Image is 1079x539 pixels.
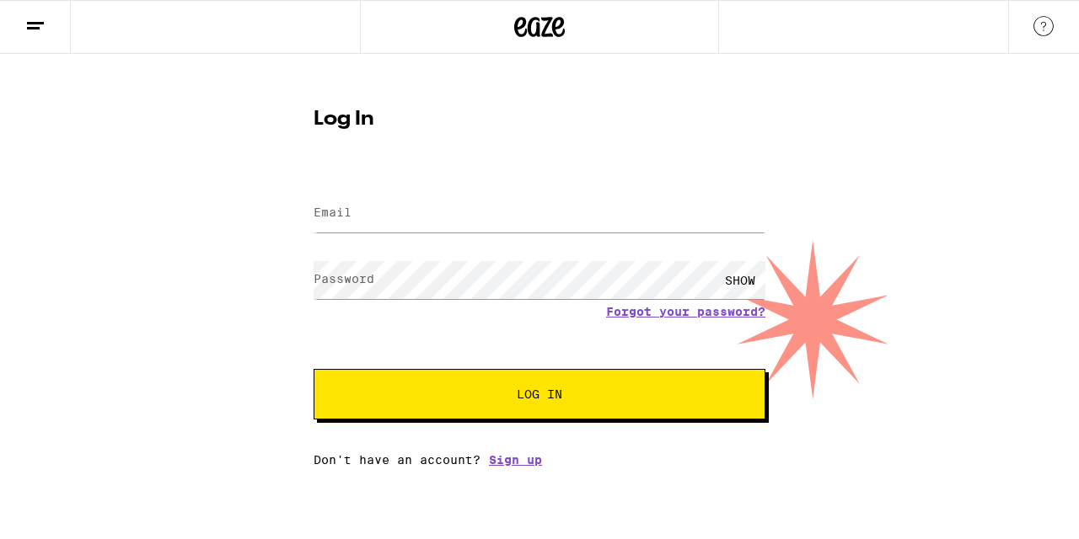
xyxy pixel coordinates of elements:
a: Sign up [489,453,542,467]
input: Email [314,195,765,232]
label: Email [314,205,352,219]
label: Password [314,272,374,286]
h1: Log In [314,109,765,130]
span: Log In [517,388,562,400]
div: Don't have an account? [314,453,765,467]
div: SHOW [715,261,765,299]
button: Log In [314,369,765,419]
a: Forgot your password? [606,305,765,318]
